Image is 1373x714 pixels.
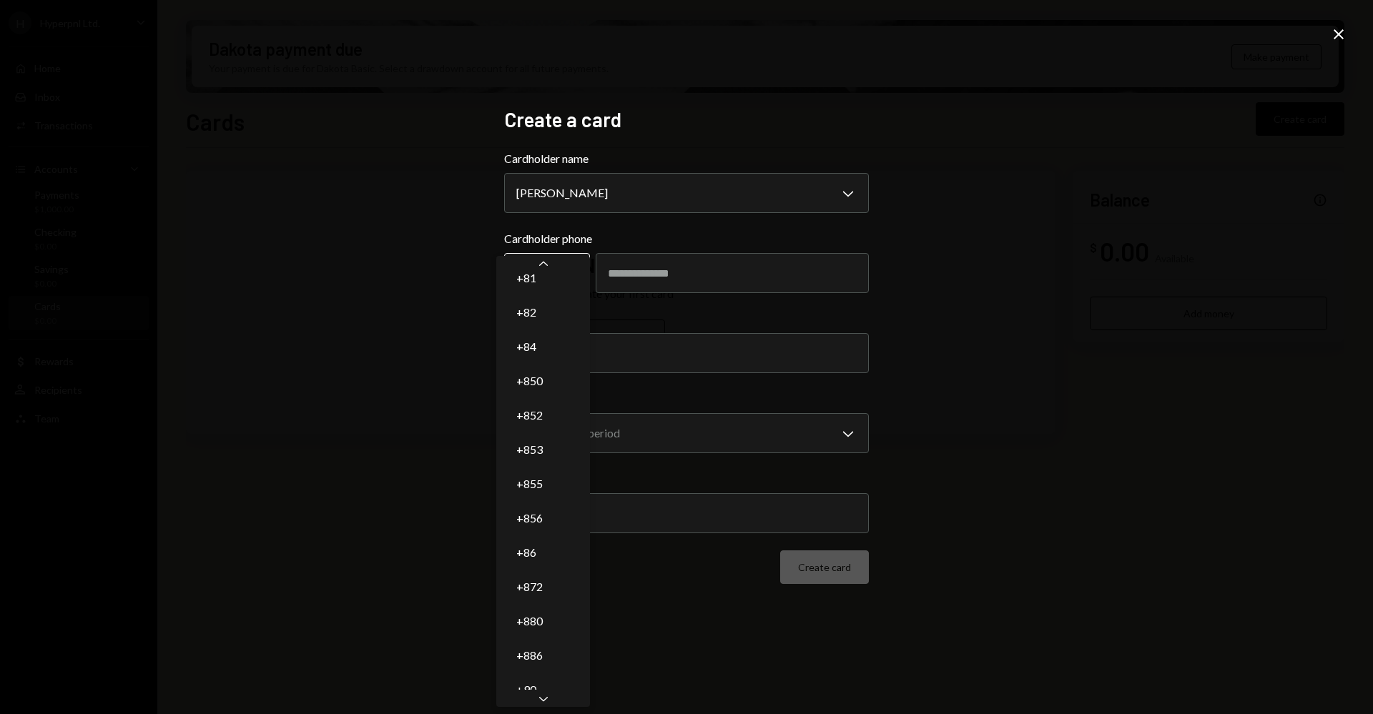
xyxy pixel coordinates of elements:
[516,407,543,424] span: +852
[504,390,869,407] label: Limit type
[504,150,869,167] label: Cardholder name
[516,269,536,287] span: +81
[504,230,869,247] label: Cardholder phone
[516,475,543,492] span: +855
[504,173,869,213] button: Cardholder name
[504,470,869,487] label: Spending limit
[516,304,536,321] span: +82
[516,544,536,561] span: +86
[504,106,869,134] h2: Create a card
[516,510,543,527] span: +856
[516,338,536,355] span: +84
[504,413,869,453] button: Limit type
[516,647,543,664] span: +886
[504,310,869,327] label: Card nickname
[516,372,543,390] span: +850
[516,441,543,458] span: +853
[516,681,536,698] span: +90
[516,613,543,630] span: +880
[516,578,543,595] span: +872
